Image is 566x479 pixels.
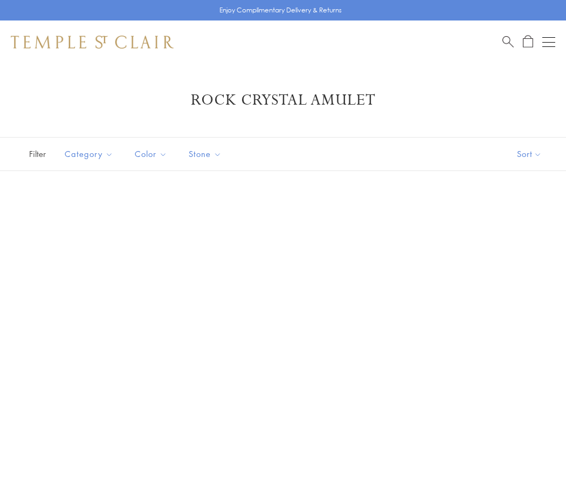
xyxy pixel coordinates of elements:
[542,36,555,49] button: Open navigation
[181,142,230,166] button: Stone
[27,91,539,110] h1: Rock Crystal Amulet
[57,142,121,166] button: Category
[219,5,342,16] p: Enjoy Complimentary Delivery & Returns
[129,147,175,161] span: Color
[502,35,514,49] a: Search
[183,147,230,161] span: Stone
[493,138,566,170] button: Show sort by
[127,142,175,166] button: Color
[59,147,121,161] span: Category
[11,36,174,49] img: Temple St. Clair
[523,35,533,49] a: Open Shopping Bag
